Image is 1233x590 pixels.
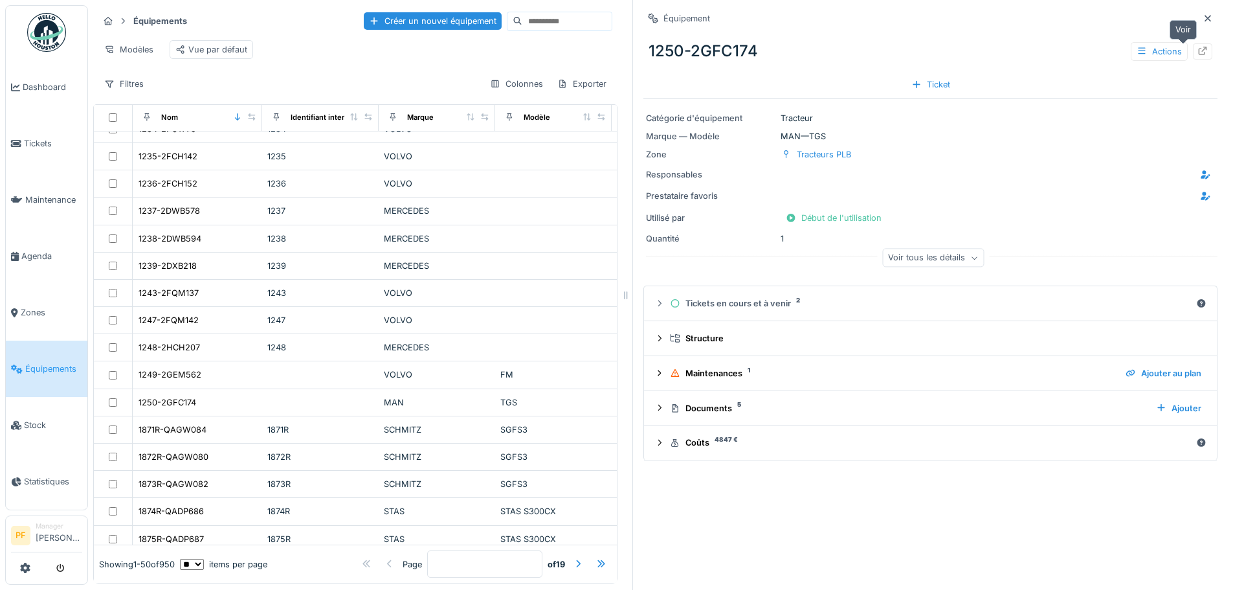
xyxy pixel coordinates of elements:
div: FM [500,369,606,381]
div: 1239-2DXB218 [139,260,197,272]
span: Zones [21,306,82,319]
div: 1875R-QADP687 [139,533,204,545]
div: 1249-2GEM562 [139,369,201,381]
div: VOLVO [384,287,490,299]
span: Stock [24,419,82,431]
img: Badge_color-CXgf-gQk.svg [27,13,66,52]
span: Dashboard [23,81,82,93]
div: MAN [384,396,490,409]
a: Tickets [6,115,87,172]
div: STAS [384,505,490,517]
div: Maintenances [670,367,1115,380]
strong: of 19 [548,558,565,570]
div: 1235 [267,150,373,163]
div: MERCEDES [384,233,490,245]
div: items per page [180,558,267,570]
div: Exporter [551,74,612,93]
div: 1871R [267,424,373,436]
div: STAS S300CX [500,533,606,545]
div: 1248-2HCH207 [139,341,200,354]
div: Actions [1131,42,1188,61]
div: Voir tous les détails [882,249,984,267]
div: Zone [646,148,775,161]
div: MERCEDES [384,341,490,354]
div: Marque [407,112,434,123]
div: Colonnes [484,74,549,93]
summary: Coûts4847 € [649,431,1212,455]
div: 1872R [267,451,373,463]
li: [PERSON_NAME] [36,521,82,549]
div: 1873R-QAGW082 [139,478,208,490]
div: 1238-2DWB594 [139,233,201,245]
div: Voir [1170,20,1197,39]
div: Ticket [906,76,955,93]
div: 1875R [267,533,373,545]
div: 1243 [267,287,373,299]
summary: Tickets en cours et à venir2 [649,291,1212,315]
div: 1874R [267,505,373,517]
div: SGFS3 [500,451,606,463]
div: 1239 [267,260,373,272]
div: MERCEDES [384,205,490,217]
div: Tracteurs PLB [797,148,851,161]
div: Modèles [98,40,159,59]
div: STAS [384,533,490,545]
div: SCHMITZ [384,451,490,463]
div: 1237 [267,205,373,217]
div: 1243-2FQM137 [139,287,199,299]
div: Début de l'utilisation [781,209,887,227]
div: MERCEDES [384,260,490,272]
div: Tracteur [646,112,1215,124]
div: VOLVO [384,369,490,381]
div: 1237-2DWB578 [139,205,200,217]
div: Marque — Modèle [646,130,775,142]
div: 1250-2GFC174 [643,34,1217,68]
div: Catégorie d'équipement [646,112,775,124]
div: VOLVO [384,177,490,190]
div: Coûts [670,437,1191,449]
div: VOLVO [384,314,490,326]
a: Équipements [6,341,87,397]
div: Prestataire favoris [646,190,750,202]
div: 1247-2FQM142 [139,314,199,326]
div: 1872R-QAGW080 [139,451,208,463]
div: TGS [500,396,606,409]
div: 1873R [267,478,373,490]
div: Filtres [98,74,150,93]
span: Équipements [25,363,82,375]
a: Maintenance [6,172,87,228]
li: PF [11,526,30,545]
div: Structure [670,332,1201,345]
div: 1248 [267,341,373,354]
a: Agenda [6,228,87,284]
div: 1247 [267,314,373,326]
div: VOLVO [384,150,490,163]
div: Responsables [646,168,750,181]
div: Documents [670,402,1146,414]
a: Dashboard [6,59,87,115]
strong: Équipements [128,15,192,27]
summary: Documents5Ajouter [649,396,1212,420]
div: SGFS3 [500,478,606,490]
div: Quantité [646,233,775,245]
div: SCHMITZ [384,478,490,490]
span: Statistiques [24,475,82,488]
div: Showing 1 - 50 of 950 [99,558,175,570]
div: 1236-2FCH152 [139,177,197,190]
div: SCHMITZ [384,424,490,436]
summary: Maintenances1Ajouter au plan [649,361,1212,385]
div: 1 [646,233,1215,245]
div: Identifiant interne [291,112,353,123]
div: 1236 [267,177,373,190]
div: Vue par défaut [175,43,247,56]
div: 1874R-QADP686 [139,505,204,517]
a: Stock [6,397,87,453]
div: 1238 [267,233,373,245]
div: 1871R-QAGW084 [139,424,206,436]
div: Modèle [524,112,550,123]
div: SGFS3 [500,424,606,436]
span: Maintenance [25,194,82,206]
div: 1235-2FCH142 [139,150,197,163]
div: Utilisé par [646,212,775,224]
span: Agenda [21,250,82,262]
